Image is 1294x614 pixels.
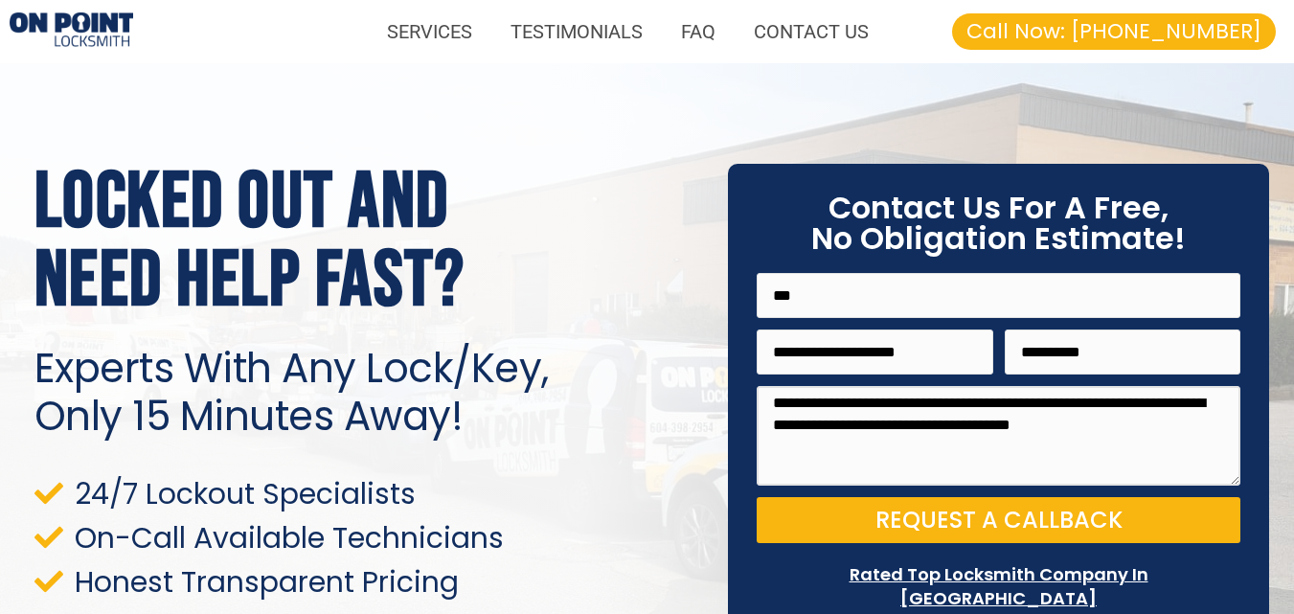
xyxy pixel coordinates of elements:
span: On-Call Available Technicians [70,525,504,551]
span: Request a Callback [875,509,1123,532]
button: Request a Callback [757,497,1240,543]
p: Rated Top Locksmith Company In [GEOGRAPHIC_DATA] [757,562,1240,610]
h1: Locked Out And Need Help Fast? [34,164,700,321]
a: SERVICES [368,10,491,54]
a: Call Now: [PHONE_NUMBER] [952,13,1276,50]
h2: Contact Us For A Free, No Obligation Estimate! [757,193,1240,254]
span: 24/7 Lockout Specialists [70,481,416,507]
span: Call Now: [PHONE_NUMBER] [966,21,1261,42]
form: On Point Locksmith [757,273,1240,555]
a: FAQ [662,10,735,54]
img: Lockout Locksmiths 1 [10,12,133,51]
a: CONTACT US [735,10,888,54]
nav: Menu [152,10,888,54]
a: TESTIMONIALS [491,10,662,54]
h2: Experts With Any Lock/Key, Only 15 Minutes Away! [34,345,700,442]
